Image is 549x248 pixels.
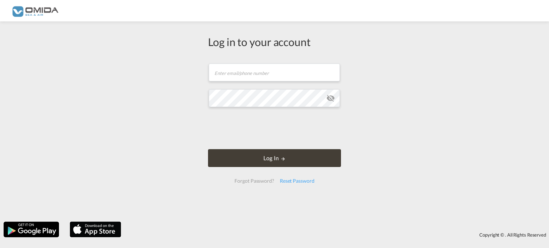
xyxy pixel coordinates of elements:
[11,3,59,19] img: 459c566038e111ed959c4fc4f0a4b274.png
[326,94,335,102] md-icon: icon-eye-off
[209,64,340,81] input: Enter email/phone number
[277,174,317,187] div: Reset Password
[208,34,341,49] div: Log in to your account
[220,114,329,142] iframe: reCAPTCHA
[208,149,341,167] button: LOGIN
[125,229,549,241] div: Copyright © . All Rights Reserved
[232,174,277,187] div: Forgot Password?
[3,221,60,238] img: google.png
[69,221,122,238] img: apple.png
